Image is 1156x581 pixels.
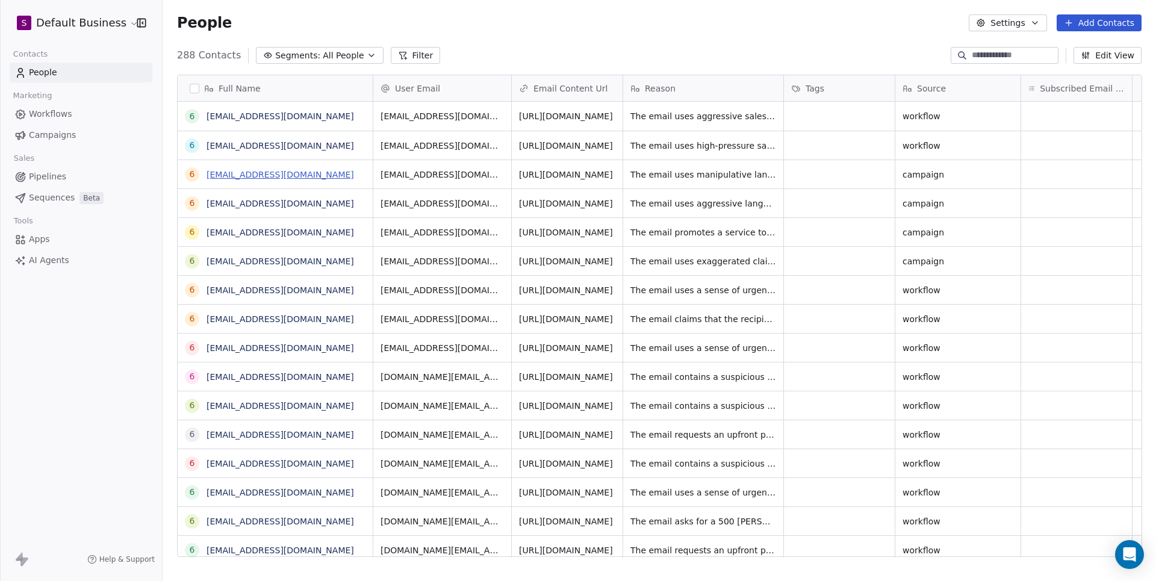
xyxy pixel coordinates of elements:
a: [URL][DOMAIN_NAME] [519,488,613,497]
span: Sales [8,149,40,167]
a: [EMAIL_ADDRESS][DOMAIN_NAME] [207,170,354,179]
a: AI Agents [10,250,152,270]
span: The email uses high-pressure sales tactics and vague promises of increased business without provi... [630,140,776,152]
span: User Email [395,82,440,95]
span: Beta [79,192,104,204]
button: Edit View [1074,47,1142,64]
a: People [10,63,152,82]
a: [EMAIL_ADDRESS][DOMAIN_NAME] [207,372,354,382]
span: Contacts [8,45,53,63]
a: [URL][DOMAIN_NAME] [519,430,613,440]
span: Segments: [275,49,320,62]
a: [URL][DOMAIN_NAME] [519,111,613,121]
div: 6 [190,370,195,383]
a: [EMAIL_ADDRESS][DOMAIN_NAME] [207,459,354,468]
a: [EMAIL_ADDRESS][DOMAIN_NAME] [207,343,354,353]
div: Source [895,75,1021,101]
a: Campaigns [10,125,152,145]
div: Email Content Url [512,75,623,101]
div: 6 [190,457,195,470]
span: campaign [903,255,1013,267]
span: Sequences [29,191,75,204]
div: User Email [373,75,511,101]
div: 6 [190,284,195,296]
span: Campaigns [29,129,76,141]
div: 6 [190,168,195,181]
a: Pipelines [10,167,152,187]
a: [URL][DOMAIN_NAME] [519,343,613,353]
span: People [29,66,57,79]
a: [URL][DOMAIN_NAME] [519,199,613,208]
span: The email uses aggressive sales tactics and vague promises of increased leads and bookings withou... [630,110,776,122]
span: [DOMAIN_NAME][EMAIL_ADDRESS][DOMAIN_NAME] [381,371,504,383]
a: Workflows [10,104,152,124]
div: 6 [190,139,195,152]
span: The email uses a sense of urgency to pressure the recipient into clicking a link to update their ... [630,284,776,296]
div: Subscribed Email Categories [1021,75,1132,101]
a: [EMAIL_ADDRESS][DOMAIN_NAME] [207,430,354,440]
span: [DOMAIN_NAME][EMAIL_ADDRESS][DOMAIN_NAME] [381,515,504,527]
a: [EMAIL_ADDRESS][DOMAIN_NAME] [207,488,354,497]
a: [URL][DOMAIN_NAME] [519,545,613,555]
span: workflow [903,284,1013,296]
span: Workflows [29,108,72,120]
div: 6 [190,197,195,210]
button: Add Contacts [1057,14,1142,31]
span: Subscribed Email Categories [1040,82,1125,95]
a: [EMAIL_ADDRESS][DOMAIN_NAME] [207,285,354,295]
a: [URL][DOMAIN_NAME] [519,314,613,324]
span: workflow [903,515,1013,527]
a: [URL][DOMAIN_NAME] [519,401,613,411]
span: Tools [8,212,38,230]
a: [URL][DOMAIN_NAME] [519,459,613,468]
a: [URL][DOMAIN_NAME] [519,372,613,382]
span: Apps [29,233,50,246]
span: workflow [903,429,1013,441]
span: workflow [903,110,1013,122]
a: [URL][DOMAIN_NAME] [519,285,613,295]
a: [URL][DOMAIN_NAME] [519,170,613,179]
span: Default Business [36,15,126,31]
a: [URL][DOMAIN_NAME] [519,517,613,526]
a: [EMAIL_ADDRESS][DOMAIN_NAME] [207,256,354,266]
span: workflow [903,400,1013,412]
div: 6 [190,110,195,123]
span: Full Name [219,82,261,95]
span: The email contains a suspicious link requesting a payment of 500 [PERSON_NAME] as an advance, whi... [630,371,776,383]
div: 6 [190,486,195,499]
span: workflow [903,371,1013,383]
button: SDefault Business [14,13,128,33]
span: The email uses aggressive language ('NO TE LO PIERDAS!'), offers an unrealistic deal, and include... [630,197,776,210]
span: [EMAIL_ADDRESS][DOMAIN_NAME] [381,197,504,210]
span: campaign [903,226,1013,238]
div: 6 [190,226,195,238]
span: The email uses a sense of urgency to pressure the recipient into clicking a link that may lead to... [630,342,776,354]
span: [DOMAIN_NAME][EMAIL_ADDRESS][DOMAIN_NAME] [381,458,504,470]
span: People [177,14,232,32]
span: workflow [903,486,1013,499]
a: [EMAIL_ADDRESS][DOMAIN_NAME] [207,199,354,208]
a: [URL][DOMAIN_NAME] [519,141,613,151]
span: campaign [903,169,1013,181]
span: S [22,17,27,29]
span: workflow [903,313,1013,325]
div: Tags [784,75,895,101]
span: The email asks for a 500 [PERSON_NAME] advance payment in exchange for hundreds of new clients, w... [630,515,776,527]
span: AI Agents [29,254,69,267]
span: [DOMAIN_NAME][EMAIL_ADDRESS][DOMAIN_NAME] [381,400,504,412]
div: grid [178,102,373,558]
div: 6 [190,312,195,325]
span: [EMAIL_ADDRESS][DOMAIN_NAME] [381,313,504,325]
a: [EMAIL_ADDRESS][DOMAIN_NAME] [207,314,354,324]
span: workflow [903,544,1013,556]
div: 6 [190,515,195,527]
span: Email Content Url [533,82,608,95]
a: [URL][DOMAIN_NAME] [519,256,613,266]
div: 6 [190,399,195,412]
span: [EMAIL_ADDRESS][DOMAIN_NAME] [381,169,504,181]
button: Settings [969,14,1046,31]
span: The email contains a suspicious link requesting an upfront payment of 500 [PERSON_NAME], which is... [630,400,776,412]
span: Help & Support [99,555,155,564]
span: 288 Contacts [177,48,241,63]
span: The email uses a sense of urgency and a direct link to a payment platform, which are common tacti... [630,486,776,499]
